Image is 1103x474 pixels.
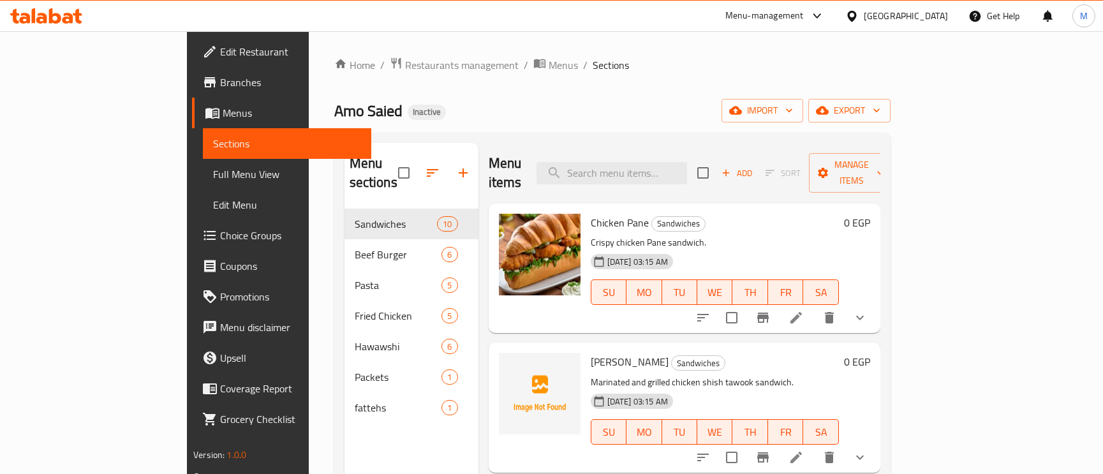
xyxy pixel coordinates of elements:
span: Full Menu View [213,167,361,182]
a: Edit menu item [788,450,804,465]
span: Menu disclaimer [220,320,361,335]
a: Menus [533,57,578,73]
button: MO [626,279,662,305]
span: Upsell [220,350,361,366]
a: Restaurants management [390,57,519,73]
span: Select all sections [390,159,417,186]
button: FR [768,279,803,305]
span: M [1080,9,1088,23]
button: sort-choices [688,442,718,473]
div: items [441,247,457,262]
span: Menus [549,57,578,73]
span: Chicken Pane [591,213,649,232]
span: SU [596,283,621,302]
nav: breadcrumb [334,57,891,73]
nav: Menu sections [344,204,478,428]
button: Branch-specific-item [748,442,778,473]
div: Sandwiches [671,355,725,371]
a: Menus [192,98,371,128]
button: SA [803,419,838,445]
span: FR [773,283,798,302]
span: Edit Menu [213,197,361,212]
div: Beef Burger6 [344,239,478,270]
div: Packets1 [344,362,478,392]
span: Beef Burger [355,247,442,262]
a: Edit menu item [788,310,804,325]
div: items [441,278,457,293]
span: Promotions [220,289,361,304]
li: / [524,57,528,73]
button: show more [845,302,875,333]
a: Promotions [192,281,371,312]
button: SA [803,279,838,305]
a: Edit Menu [203,189,371,220]
span: Restaurants management [405,57,519,73]
button: Manage items [809,153,894,193]
button: delete [814,302,845,333]
span: Amo Saied [334,96,403,125]
div: Sandwiches [651,216,706,232]
span: export [818,103,880,119]
div: Sandwiches10 [344,209,478,239]
span: Manage items [819,157,884,189]
svg: Show Choices [852,310,868,325]
p: Marinated and grilled chicken shish tawook sandwich. [591,374,839,390]
button: WE [697,419,732,445]
span: 6 [442,249,457,261]
span: 1 [442,371,457,383]
span: Hawawshi [355,339,442,354]
span: Fried Chicken [355,308,442,323]
h2: Menu sections [350,154,398,192]
button: export [808,99,891,122]
button: import [722,99,803,122]
button: delete [814,442,845,473]
a: Full Menu View [203,159,371,189]
span: Coupons [220,258,361,274]
span: 1 [442,402,457,414]
span: Sandwiches [652,216,705,231]
span: 10 [438,218,457,230]
button: Add section [448,158,478,188]
span: import [732,103,793,119]
span: TU [667,283,692,302]
span: Version: [193,447,225,463]
span: FR [773,423,798,441]
span: SA [808,423,833,441]
span: 6 [442,341,457,353]
div: Inactive [408,105,446,120]
div: items [441,400,457,415]
p: Crispy chicken Pane sandwich. [591,235,839,251]
a: Branches [192,67,371,98]
span: Coverage Report [220,381,361,396]
span: TH [737,283,762,302]
span: Select to update [718,444,745,471]
div: Pasta [355,278,442,293]
span: Menus [223,105,361,121]
button: Branch-specific-item [748,302,778,333]
button: sort-choices [688,302,718,333]
img: Chicken Pane [499,214,581,295]
a: Grocery Checklist [192,404,371,434]
span: MO [632,283,656,302]
span: Add item [716,163,757,183]
button: Add [716,163,757,183]
div: items [437,216,457,232]
a: Edit Restaurant [192,36,371,67]
button: MO [626,419,662,445]
span: fattehs [355,400,442,415]
span: 5 [442,310,457,322]
span: 1.0.0 [226,447,246,463]
div: items [441,308,457,323]
button: TH [732,279,767,305]
div: Packets [355,369,442,385]
span: Edit Restaurant [220,44,361,59]
div: Sandwiches [355,216,438,232]
svg: Show Choices [852,450,868,465]
span: Sections [593,57,629,73]
a: Choice Groups [192,220,371,251]
span: Select section first [757,163,809,183]
span: TU [667,423,692,441]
